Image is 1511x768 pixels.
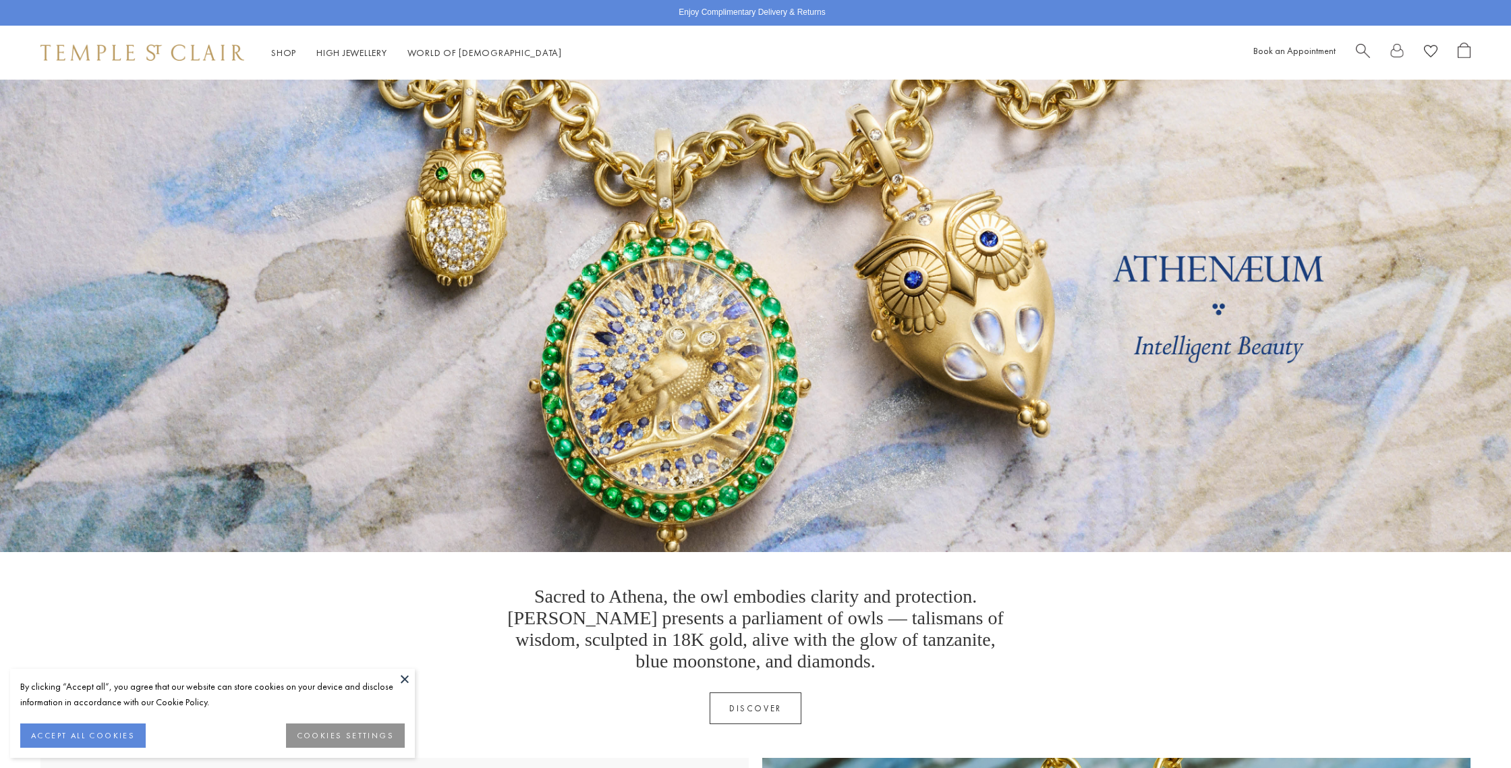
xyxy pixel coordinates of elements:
nav: Main navigation [271,45,562,61]
div: By clicking “Accept all”, you agree that our website can store cookies on your device and disclos... [20,679,405,710]
img: Temple St. Clair [40,45,244,61]
a: View Wishlist [1424,43,1437,63]
a: World of [DEMOGRAPHIC_DATA]World of [DEMOGRAPHIC_DATA] [407,47,562,59]
button: ACCEPT ALL COOKIES [20,723,146,748]
a: High JewelleryHigh Jewellery [316,47,387,59]
a: Search [1356,43,1370,63]
iframe: Gorgias live chat messenger [1444,705,1498,755]
p: Sacred to Athena, the owl embodies clarity and protection. [PERSON_NAME] presents a parliament of... [503,586,1008,672]
p: Enjoy Complimentary Delivery & Returns [679,6,825,20]
button: COOKIES SETTINGS [286,723,405,748]
a: Discover [710,692,801,724]
a: Open Shopping Bag [1458,43,1471,63]
a: Book an Appointment [1253,45,1336,57]
a: ShopShop [271,47,296,59]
